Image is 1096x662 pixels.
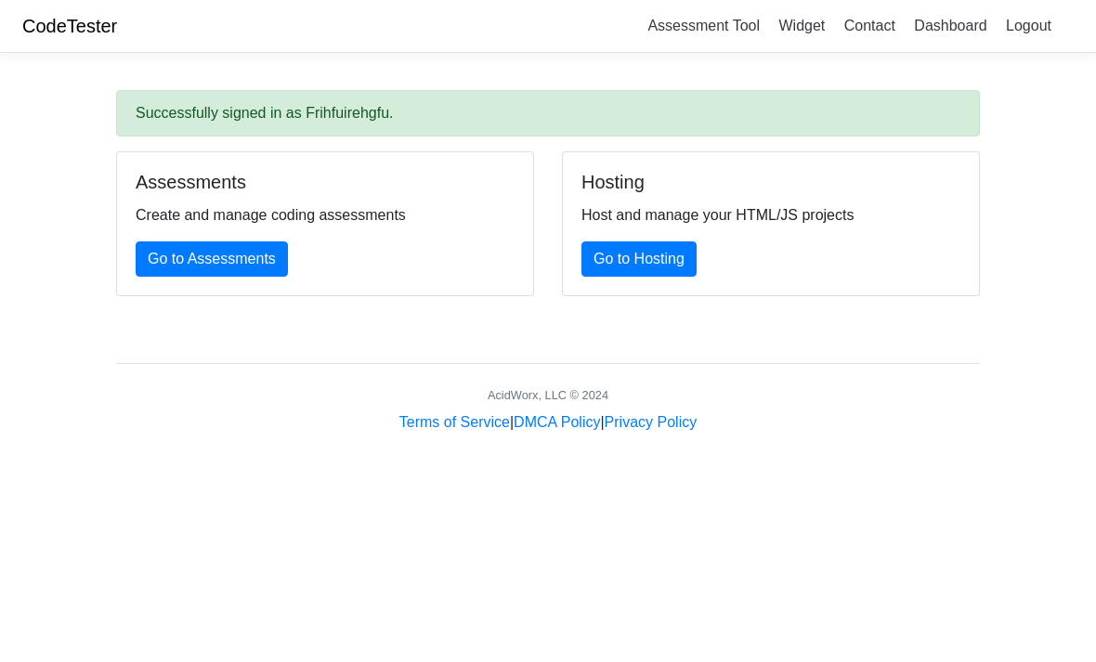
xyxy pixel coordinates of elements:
a: Logout [998,10,1059,41]
a: CodeTester [22,16,117,36]
a: Contact [837,10,903,41]
p: Host and manage your HTML/JS projects [581,204,960,227]
a: Widget [771,10,832,41]
a: Privacy Policy [605,414,698,430]
a: Terms of Service [399,414,510,430]
div: | | [399,411,697,434]
div: AcidWorx, LLC © 2024 [488,386,608,404]
a: Go to Assessments [136,241,288,277]
a: DMCA Policy [514,414,600,430]
a: Go to Hosting [581,241,697,277]
h5: Assessments [136,171,515,193]
h5: Hosting [581,171,960,193]
div: Successfully signed in as Frihfuirehgfu. [116,90,980,136]
p: Create and manage coding assessments [136,204,515,227]
a: Dashboard [907,10,994,41]
a: Assessment Tool [640,10,767,41]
